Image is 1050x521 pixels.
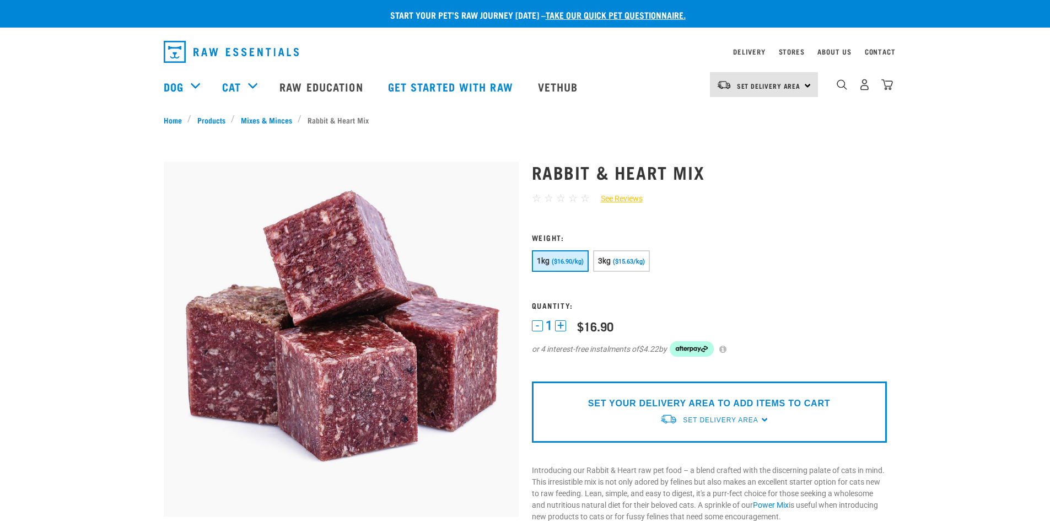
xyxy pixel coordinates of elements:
[532,250,589,272] button: 1kg ($16.90/kg)
[670,341,714,357] img: Afterpay
[779,50,805,53] a: Stores
[613,258,645,265] span: ($15.63/kg)
[588,397,830,410] p: SET YOUR DELIVERY AREA TO ADD ITEMS TO CART
[377,65,527,109] a: Get started with Raw
[532,233,887,241] h3: Weight:
[568,192,578,205] span: ☆
[639,343,659,355] span: $4.22
[717,80,731,90] img: van-moving.png
[837,79,847,90] img: home-icon-1@2x.png
[155,36,896,67] nav: dropdown navigation
[164,41,299,63] img: Raw Essentials Logo
[164,162,519,517] img: 1087 Rabbit Heart Cubes 01
[580,192,590,205] span: ☆
[546,12,686,17] a: take our quick pet questionnaire.
[532,192,541,205] span: ☆
[737,84,801,88] span: Set Delivery Area
[532,320,543,331] button: -
[753,501,789,509] a: Power Mix
[164,114,887,126] nav: breadcrumbs
[164,114,188,126] a: Home
[556,192,566,205] span: ☆
[552,258,584,265] span: ($16.90/kg)
[532,162,887,182] h1: Rabbit & Heart Mix
[590,193,643,205] a: See Reviews
[544,192,553,205] span: ☆
[577,319,613,333] div: $16.90
[733,50,765,53] a: Delivery
[593,250,650,272] button: 3kg ($15.63/kg)
[546,320,552,331] span: 1
[683,416,758,424] span: Set Delivery Area
[881,79,893,90] img: home-icon@2x.png
[660,413,677,425] img: van-moving.png
[817,50,851,53] a: About Us
[537,256,550,265] span: 1kg
[235,114,298,126] a: Mixes & Minces
[222,78,241,95] a: Cat
[527,65,592,109] a: Vethub
[859,79,870,90] img: user.png
[532,341,887,357] div: or 4 interest-free instalments of by
[598,256,611,265] span: 3kg
[164,78,184,95] a: Dog
[555,320,566,331] button: +
[191,114,231,126] a: Products
[865,50,896,53] a: Contact
[532,301,887,309] h3: Quantity:
[268,65,376,109] a: Raw Education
